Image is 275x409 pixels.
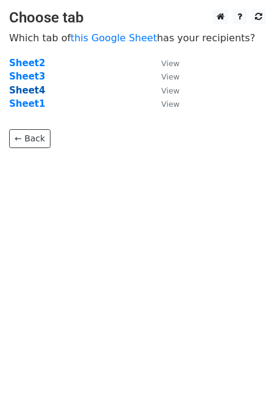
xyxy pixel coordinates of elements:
a: Sheet2 [9,58,45,69]
a: ← Back [9,129,50,148]
small: View [161,72,179,81]
a: View [149,98,179,109]
a: this Google Sheet [71,32,157,44]
a: View [149,71,179,82]
a: View [149,58,179,69]
p: Which tab of has your recipients? [9,32,266,44]
small: View [161,86,179,95]
iframe: Chat Widget [214,351,275,409]
h3: Choose tab [9,9,266,27]
small: View [161,100,179,109]
a: Sheet3 [9,71,45,82]
a: View [149,85,179,96]
a: Sheet1 [9,98,45,109]
small: View [161,59,179,68]
a: Sheet4 [9,85,45,96]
